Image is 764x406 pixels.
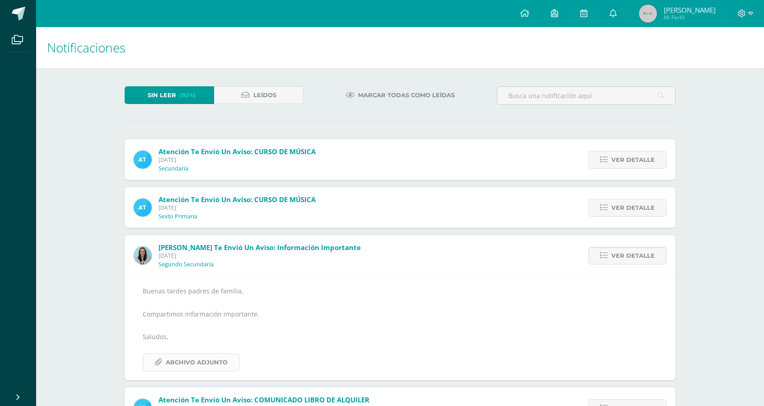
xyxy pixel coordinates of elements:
span: (924) [180,87,196,104]
span: [PERSON_NAME] [664,5,716,14]
span: Sin leer [148,87,176,104]
span: Marcar todas como leídas [358,87,455,104]
input: Busca una notificación aquí [497,87,675,104]
span: Mi Perfil [664,14,716,21]
span: Notificaciones [47,39,126,56]
span: [DATE] [158,204,316,212]
span: Atención te envió un aviso: CURSO DE MÚSICA [158,195,316,204]
p: Sexto Primaria [158,213,197,220]
span: Ver detalle [611,151,655,168]
span: [PERSON_NAME] te envió un aviso: Información importante [158,243,361,252]
a: Archivo Adjunto [143,354,239,371]
span: Ver detalle [611,247,655,264]
img: aed16db0a88ebd6752f21681ad1200a1.png [134,246,152,264]
span: Archivo Adjunto [166,354,228,371]
a: Marcar todas como leídas [335,86,466,104]
div: Buenas tardes padres de familia, Compartimos información importante. Saludos, [143,285,657,371]
a: Leídos [214,86,303,104]
p: Secundaria [158,165,188,172]
span: Leídos [253,87,276,104]
span: Atención te envió un aviso: CURSO DE MÚSICA [158,147,316,156]
span: Ver detalle [611,199,655,216]
span: Atención te envió un aviso: COMUNICADO LIBRO DE ALQUILER [158,395,369,404]
p: Segundo Secundaria [158,261,214,268]
img: 45x45 [639,5,657,23]
a: Sin leer(924) [125,86,214,104]
span: [DATE] [158,252,361,260]
span: [DATE] [158,156,316,164]
img: 9fc725f787f6a993fc92a288b7a8b70c.png [134,198,152,217]
img: 9fc725f787f6a993fc92a288b7a8b70c.png [134,151,152,169]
